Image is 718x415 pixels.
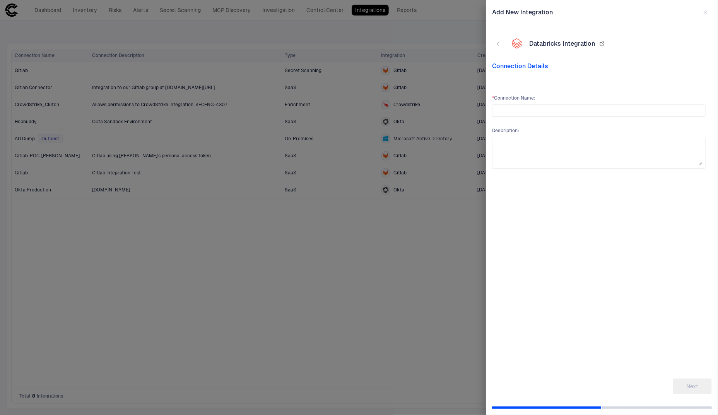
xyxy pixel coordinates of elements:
[511,38,523,50] div: Databricks
[529,40,595,48] span: Databricks Integration
[492,62,712,70] span: Connection Details
[492,127,706,134] span: Description :
[492,9,553,16] span: Add New Integration
[492,95,706,101] span: Connection Name :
